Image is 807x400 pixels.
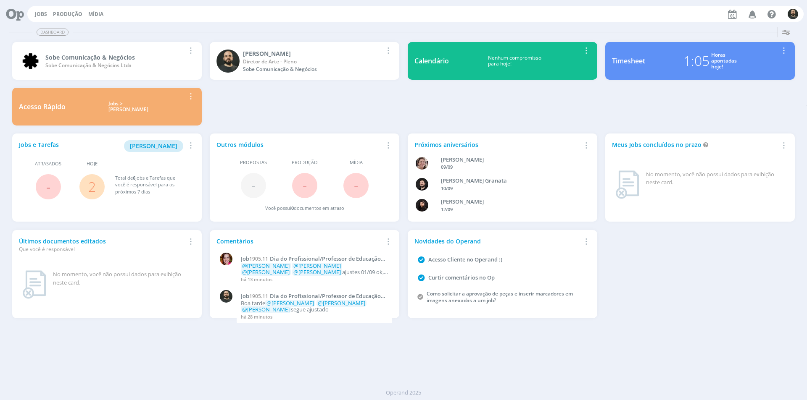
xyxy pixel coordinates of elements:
a: Acesso Cliente no Operand :) [428,256,502,263]
span: Hoje [87,160,98,167]
div: Aline Beatriz Jackisch [441,156,577,164]
span: - [251,176,256,194]
button: Mídia [86,11,106,18]
span: Dashboard [37,29,69,36]
span: @[PERSON_NAME] [293,268,341,276]
span: @[PERSON_NAME] [266,299,314,307]
span: 1905.11 [249,255,268,262]
span: 10/09 [441,185,453,191]
button: [PERSON_NAME] [124,140,183,152]
img: dashboard_not_found.png [22,270,46,299]
img: P [216,50,240,73]
span: @[PERSON_NAME] [242,262,290,269]
a: Job1905.11Dia do Profissional/Professor de Educação Física [241,293,388,300]
div: Sobe Comunicação & Negócios Ltda [45,62,185,69]
div: No momento, você não possui dados para exibição neste card. [646,170,785,187]
img: P [788,9,798,19]
div: Calendário [414,56,449,66]
span: Dia do Profissional/Professor de Educação Física [241,292,381,306]
a: Jobs [35,10,47,18]
span: 0 [291,205,294,211]
span: - [354,176,358,194]
div: Acesso Rápido [19,102,66,112]
span: Atrasados [35,160,61,167]
div: Total de Jobs e Tarefas que você é responsável para os próximos 7 dias [115,175,187,196]
div: Jobs > [PERSON_NAME] [72,101,185,113]
img: B [220,253,232,265]
a: [PERSON_NAME] [124,141,183,149]
span: Produção [292,159,318,166]
a: Como solicitar a aprovação de peças e inserir marcadores em imagens anexadas a um job? [427,290,573,304]
div: Patrick Freitas [243,49,383,58]
img: L [416,199,428,212]
span: @[PERSON_NAME] [293,262,341,269]
span: - [46,178,50,196]
button: Jobs [32,11,50,18]
a: Timesheet1:05Horasapontadashoje! [605,42,795,80]
span: há 28 minutos [241,314,272,320]
button: P [787,7,799,21]
div: Outros módulos [216,140,383,149]
div: Jobs e Tarefas [19,140,185,152]
span: Mídia [350,159,363,166]
span: há 13 minutos [241,276,272,282]
div: Bruno Corralo Granata [441,177,577,185]
a: Mídia [88,10,103,18]
a: Produção [53,10,82,18]
span: @[PERSON_NAME] [242,268,290,276]
span: 1905.11 [249,293,268,300]
div: Meus Jobs concluídos no prazo [612,140,778,149]
div: Comentários [216,237,383,246]
p: Boa tarde segue ajustado [241,300,388,313]
div: 1:05 [683,51,709,71]
img: P [220,290,232,303]
span: 09/09 [441,164,453,170]
div: No momento, você não possui dados para exibição neste card. [53,270,192,287]
div: Timesheet [612,56,645,66]
div: Nenhum compromisso para hoje! [449,55,581,67]
div: Novidades do Operand [414,237,581,246]
span: @[PERSON_NAME] [318,299,365,307]
div: Sobe Comunicação & Negócios [243,65,383,73]
a: 2 [88,178,96,196]
span: - [303,176,307,194]
a: Job1905.11Dia do Profissional/Professor de Educação Física [241,256,388,262]
div: Diretor de Arte - Pleno [243,58,383,65]
span: @[PERSON_NAME] [242,306,290,313]
div: Próximos aniversários [414,140,581,149]
img: B [416,178,428,191]
div: Você possui documentos em atraso [265,205,344,212]
span: [PERSON_NAME] [130,142,177,150]
div: Últimos documentos editados [19,237,185,253]
span: Dia do Profissional/Professor de Educação Física [241,255,381,269]
span: Propostas [240,159,267,166]
img: A [416,157,428,170]
a: Curtir comentários no Op [428,274,495,281]
div: Luana da Silva de Andrade [441,198,577,206]
div: Que você é responsável [19,246,185,253]
a: P[PERSON_NAME]Diretor de Arte - PlenoSobe Comunicação & Negócios [210,42,399,80]
div: Sobe Comunicação & Negócios [45,53,185,62]
button: Produção [50,11,85,18]
span: 12/09 [441,206,453,212]
img: dashboard_not_found.png [615,170,639,199]
span: 6 [133,175,135,181]
div: Horas apontadas hoje! [711,52,737,70]
p: ajustes 01/09 ok, atualizado em [241,263,388,276]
